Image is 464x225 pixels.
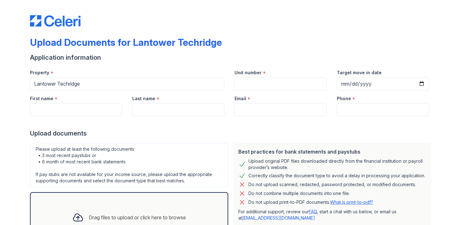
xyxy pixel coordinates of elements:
div: Please upload at least the following documents: • 3 most recent paystubs or • 6 month of most rec... [30,143,228,187]
a: [EMAIL_ADDRESS][DOMAIN_NAME] [242,215,315,221]
label: Last name [132,95,155,102]
label: Unit number [235,70,262,76]
div: Upload Documents for Lantower Techridge [30,37,222,48]
label: Phone [337,95,351,102]
div: Correctly classify the document type to avoid a delay in processing your application. [248,172,425,179]
div: Drag files to upload or click here to browse [89,214,186,221]
label: First name [30,95,53,102]
img: CE_Logo_Blue-a8612792a0a2168367f1c8372b55b34899dd931a85d93a1a3d3e32e68fde9ad4.png [30,15,80,27]
p: Do not upload print-to-PDF documents. [248,199,373,205]
label: Target move in date [337,70,382,76]
div: Best practices for bank statements and paystubs [238,148,426,155]
a: What is print-to-pdf? [330,199,373,205]
a: FAQ [309,209,317,214]
label: Email [235,95,246,102]
p: For additional support, review our , start a chat with us below, or email us at [238,209,426,221]
div: Upload documents [30,129,434,138]
label: Property [30,70,49,76]
div: Do not upload scanned, redacted, password protected, or modified documents. [248,181,416,188]
div: Application information [30,53,434,62]
div: Do not combine multiple documents into one file. [248,190,350,197]
div: Upload original PDF files downloaded directly from the financial institution or payroll provider’... [248,158,426,171]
